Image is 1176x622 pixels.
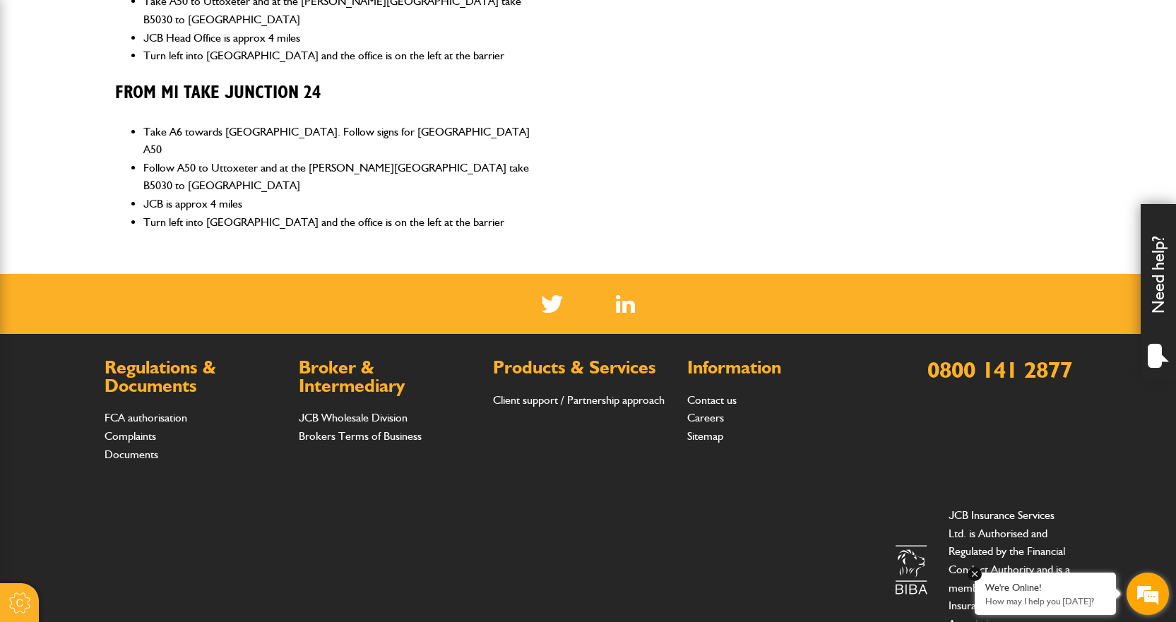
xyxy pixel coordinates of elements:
[18,172,258,203] input: Enter your email address
[105,429,156,443] a: Complaints
[687,393,737,407] a: Contact us
[232,7,266,41] div: Minimize live chat window
[985,596,1105,606] p: How may I help you today?
[73,79,237,97] div: Chat with us now
[143,123,541,159] li: Take A6 towards [GEOGRAPHIC_DATA]. Follow signs for [GEOGRAPHIC_DATA] A50
[687,429,723,443] a: Sitemap
[687,411,724,424] a: Careers
[24,78,59,98] img: d_20077148190_company_1631870298795_20077148190
[985,582,1105,594] div: We're Online!
[541,295,563,313] img: Twitter
[299,429,422,443] a: Brokers Terms of Business
[105,448,158,461] a: Documents
[1141,204,1176,381] div: Need help?
[927,356,1072,383] a: 0800 141 2877
[192,435,256,454] em: Start Chat
[143,195,541,213] li: JCB is approx 4 miles
[143,47,541,65] li: Turn left into [GEOGRAPHIC_DATA] and the office is on the left at the barrier
[493,393,665,407] a: Client support / Partnership approach
[143,159,541,195] li: Follow A50 to Uttoxeter and at the [PERSON_NAME][GEOGRAPHIC_DATA] take B5030 to [GEOGRAPHIC_DATA]
[115,83,541,104] h3: From M1 take Junction 24
[18,214,258,245] input: Enter your phone number
[18,256,258,423] textarea: Type your message and hit 'Enter'
[143,213,541,232] li: Turn left into [GEOGRAPHIC_DATA] and the office is on the left at the barrier
[299,411,408,424] a: JCB Wholesale Division
[616,295,635,313] a: LinkedIn
[493,359,673,377] h2: Products & Services
[105,411,187,424] a: FCA authorisation
[143,29,541,47] li: JCB Head Office is approx 4 miles
[105,359,285,395] h2: Regulations & Documents
[18,131,258,162] input: Enter your last name
[687,359,867,377] h2: Information
[299,359,479,395] h2: Broker & Intermediary
[616,295,635,313] img: Linked In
